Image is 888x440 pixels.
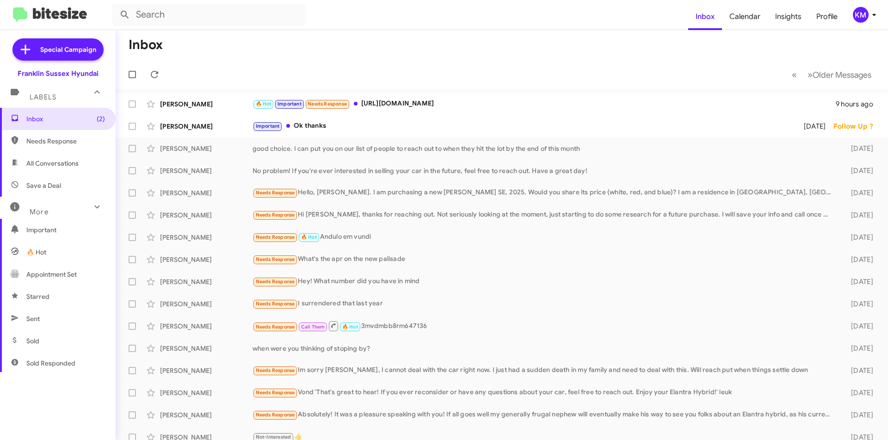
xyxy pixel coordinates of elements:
a: Inbox [688,3,722,30]
div: [PERSON_NAME] [160,166,253,175]
div: [PERSON_NAME] [160,299,253,309]
span: Needs Response [256,324,295,330]
span: Sold [26,336,39,346]
div: Ok thanks [253,121,792,131]
span: Important [277,101,302,107]
div: Andulo em vundi [253,232,836,242]
div: Absolutely! It was a pleasure speaking with you! If all goes well my generally frugal nephew will... [253,409,836,420]
span: 🔥 Hot [256,101,271,107]
span: Needs Response [256,367,295,373]
span: Important [256,123,280,129]
span: Needs Response [256,279,295,285]
div: [DATE] [836,322,881,331]
span: More [30,208,49,216]
div: [DATE] [836,366,881,375]
div: I surrendered that last year [253,298,836,309]
div: [DATE] [836,344,881,353]
div: [PERSON_NAME] [160,99,253,109]
div: [DATE] [836,233,881,242]
span: Needs Response [256,390,295,396]
div: What's the apr on the new palisade [253,254,836,265]
button: Next [802,65,877,84]
span: Needs Response [256,412,295,418]
div: [PERSON_NAME] [160,366,253,375]
div: Franklin Sussex Hyundai [18,69,99,78]
div: [PERSON_NAME] [160,388,253,397]
div: when were you thinking of stoping by? [253,344,836,353]
div: [DATE] [836,188,881,198]
div: Follow Up ? [833,122,881,131]
a: Insights [768,3,809,30]
span: Needs Response [26,136,105,146]
div: [PERSON_NAME] [160,122,253,131]
div: Im sorry [PERSON_NAME], I cannot deal with the car right now. I just had a sudden death in my fam... [253,365,836,376]
div: [PERSON_NAME] [160,188,253,198]
div: [PERSON_NAME] [160,277,253,286]
span: 🔥 Hot [26,248,46,257]
div: 9 hours ago [836,99,881,109]
span: Needs Response [308,101,347,107]
div: [DATE] [836,166,881,175]
div: KM [853,7,869,23]
div: Hi [PERSON_NAME], thanks for reaching out. Not seriously looking at the moment, just starting to ... [253,210,836,220]
span: Call Them [301,324,325,330]
div: No problem! If you're ever interested in selling your car in the future, feel free to reach out. ... [253,166,836,175]
div: [PERSON_NAME] [160,233,253,242]
span: Needs Response [256,256,295,262]
div: [DATE] [836,410,881,420]
span: » [808,69,813,81]
div: [PERSON_NAME] [160,322,253,331]
button: KM [845,7,878,23]
span: Older Messages [813,70,871,80]
span: Needs Response [256,234,295,240]
div: 3mvdmbb8rm647136 [253,320,836,332]
button: Previous [786,65,802,84]
input: Search [112,4,306,26]
span: « [792,69,797,81]
div: [DATE] [836,388,881,397]
div: Hey! What number did you have in mind [253,276,836,287]
div: [PERSON_NAME] [160,344,253,353]
a: Calendar [722,3,768,30]
div: [PERSON_NAME] [160,255,253,264]
div: [DATE] [792,122,833,131]
div: Hello, [PERSON_NAME]. I am purchasing a new [PERSON_NAME] SE, 2025. Would you share its price (wh... [253,187,836,198]
span: Appointment Set [26,270,77,279]
a: Profile [809,3,845,30]
div: good choice. I can put you on our list of people to reach out to when they hit the lot by the end... [253,144,836,153]
span: Save a Deal [26,181,61,190]
div: [PERSON_NAME] [160,144,253,153]
nav: Page navigation example [787,65,877,84]
span: Sold Responded [26,359,75,368]
span: Labels [30,93,56,101]
span: Needs Response [256,212,295,218]
span: Starred [26,292,49,301]
div: [DATE] [836,144,881,153]
span: Special Campaign [40,45,96,54]
div: [DATE] [836,211,881,220]
div: [DATE] [836,277,881,286]
div: [DATE] [836,255,881,264]
div: [PERSON_NAME] [160,410,253,420]
div: [URL][DOMAIN_NAME] [253,99,836,109]
span: Sent [26,314,40,323]
span: All Conversations [26,159,79,168]
a: Special Campaign [12,38,104,61]
span: Not-Interested [256,434,291,440]
span: (2) [97,114,105,124]
span: 🔥 Hot [301,234,317,240]
div: [PERSON_NAME] [160,211,253,220]
div: Vond 'That's great to hear! If you ever reconsider or have any questions about your car, feel fre... [253,387,836,398]
h1: Inbox [129,37,163,52]
span: Needs Response [256,190,295,196]
span: Needs Response [256,301,295,307]
span: 🔥 Hot [342,324,358,330]
span: Important [26,225,105,235]
div: [DATE] [836,299,881,309]
span: Inbox [26,114,105,124]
